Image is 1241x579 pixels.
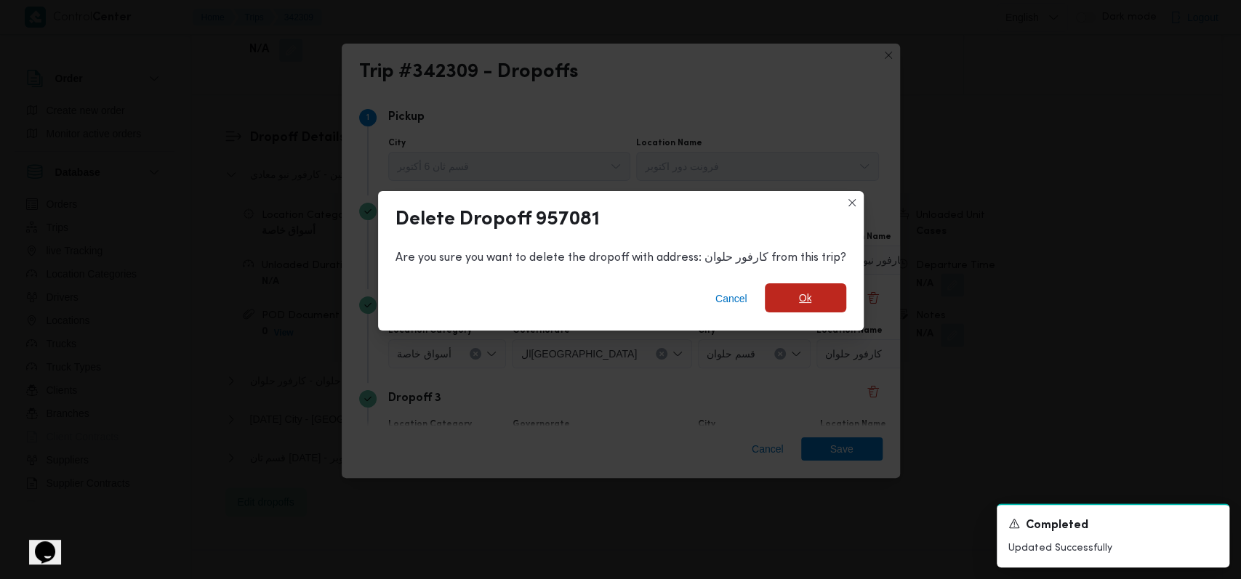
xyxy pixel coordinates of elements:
span: Completed [1026,517,1088,535]
div: Delete Dropoff 957081 [395,208,600,232]
span: Ok [799,289,812,307]
button: Cancel [710,284,753,313]
button: Closes this modal window [843,194,861,211]
button: Ok [765,283,846,312]
div: Notification [1008,517,1218,535]
p: Updated Successfully [1008,540,1218,556]
iframe: chat widget [15,521,61,564]
span: Cancel [715,290,747,307]
div: Are you sure you want to delete the dropoff with address: كارفور حلوان from this trip? [395,249,846,267]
